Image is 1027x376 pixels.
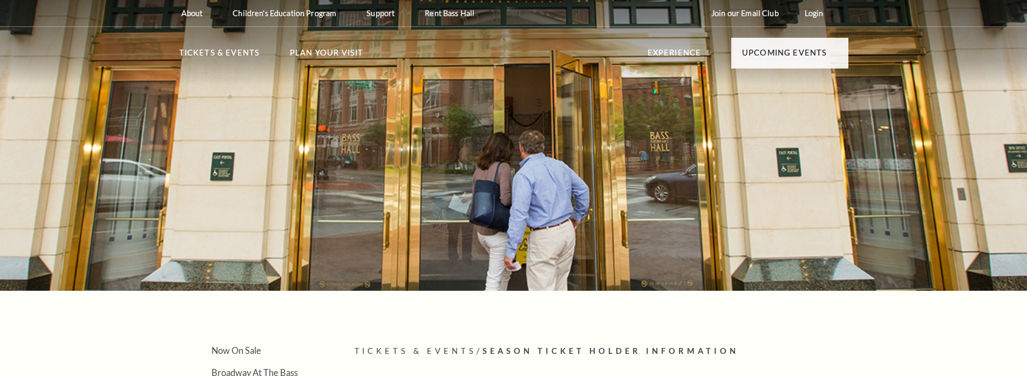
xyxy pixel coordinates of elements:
[290,46,364,66] p: Plan Your Visit
[212,345,261,356] a: Now On Sale
[355,346,477,356] span: Tickets & Events
[482,346,739,356] span: Season Ticket Holder Information
[179,46,260,66] p: Tickets & Events
[233,9,336,18] p: Children's Education Program
[181,9,203,18] p: About
[648,46,702,66] p: Experience
[355,345,848,358] p: /
[366,9,395,18] p: Support
[742,46,827,66] p: Upcoming Events
[425,9,474,18] p: Rent Bass Hall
